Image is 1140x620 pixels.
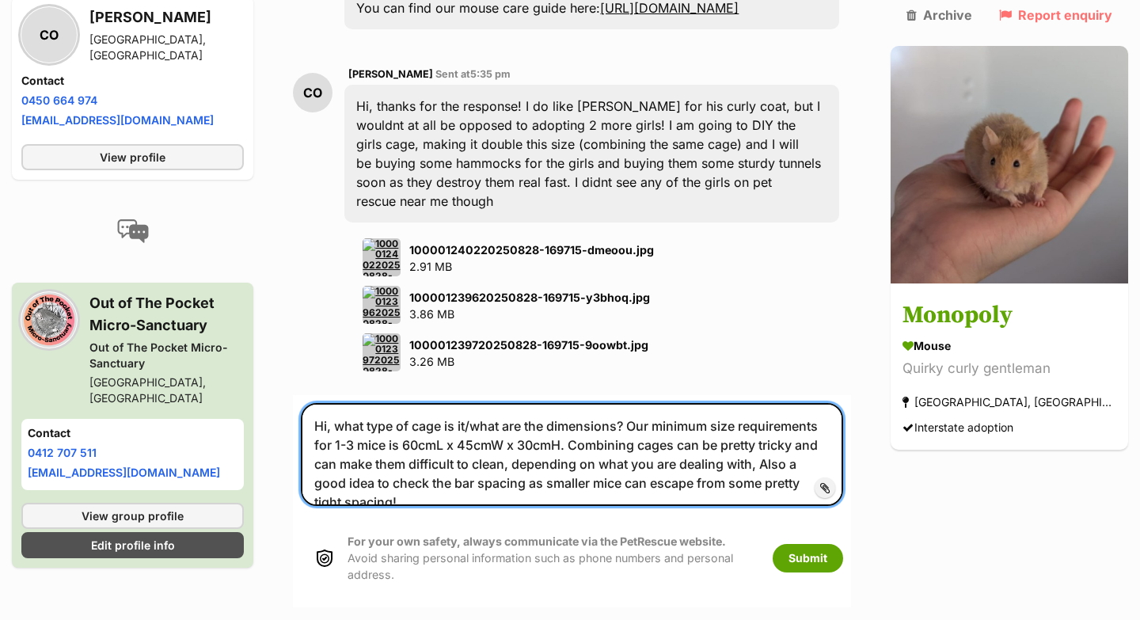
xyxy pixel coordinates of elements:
div: Quirky curly gentleman [902,359,1116,380]
strong: 100001239720250828-169715-9oowbt.jpg [409,338,648,352]
div: [GEOGRAPHIC_DATA], [GEOGRAPHIC_DATA] [89,32,244,63]
img: Out of The Pocket Micro-Sanctuary profile pic [21,292,77,348]
p: Avoid sharing personal information such as phone numbers and personal address. [348,533,757,584]
a: 0412 707 511 [28,446,97,459]
span: [PERSON_NAME] [348,68,433,80]
a: View profile [21,144,244,170]
h4: Contact [21,73,244,89]
img: 100001239620250828-169715-y3bhoq.jpg [363,286,401,324]
span: Edit profile info [91,537,175,553]
div: Out of The Pocket Micro-Sanctuary [89,340,244,371]
h3: Out of The Pocket Micro-Sanctuary [89,292,244,337]
span: View group profile [82,508,184,524]
strong: 100001240220250828-169715-dmeoou.jpg [409,243,654,257]
button: Submit [773,544,843,572]
span: 3.86 MB [409,307,454,321]
a: Monopoly Mouse Quirky curly gentleman [GEOGRAPHIC_DATA], [GEOGRAPHIC_DATA] Interstate adoption [891,287,1128,451]
a: [EMAIL_ADDRESS][DOMAIN_NAME] [21,113,214,127]
div: Interstate adoption [902,417,1013,439]
div: CO [21,7,77,63]
img: 100001240220250828-169715-dmeoou.jpg [363,238,401,276]
div: CO [293,73,332,112]
a: Report enquiry [999,8,1112,22]
div: [GEOGRAPHIC_DATA], [GEOGRAPHIC_DATA] [902,392,1116,413]
span: Sent at [435,68,511,80]
h3: Monopoly [902,299,1116,334]
a: Archive [906,8,972,22]
div: Hi, thanks for the response! I do like [PERSON_NAME] for his curly coat, but I wouldnt at all be ... [344,85,839,223]
strong: For your own safety, always communicate via the PetRescue website. [348,534,726,548]
strong: 100001239620250828-169715-y3bhoq.jpg [409,291,650,304]
a: 0450 664 974 [21,93,97,107]
div: [GEOGRAPHIC_DATA], [GEOGRAPHIC_DATA] [89,375,244,406]
img: conversation-icon-4a6f8262b818ee0b60e3300018af0b2d0b884aa5de6e9bcb8d3d4eeb1a70a7c4.svg [117,219,149,243]
a: View group profile [21,503,244,529]
span: View profile [100,149,165,165]
img: 100001239720250828-169715-9oowbt.jpg [363,333,401,371]
span: 5:35 pm [470,68,511,80]
h3: [PERSON_NAME] [89,6,244,29]
span: 3.26 MB [409,355,454,368]
h4: Contact [28,425,237,441]
img: Monopoly [891,46,1128,283]
span: 2.91 MB [409,260,452,273]
a: [EMAIL_ADDRESS][DOMAIN_NAME] [28,466,220,479]
div: Mouse [902,338,1116,355]
a: Edit profile info [21,532,244,558]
